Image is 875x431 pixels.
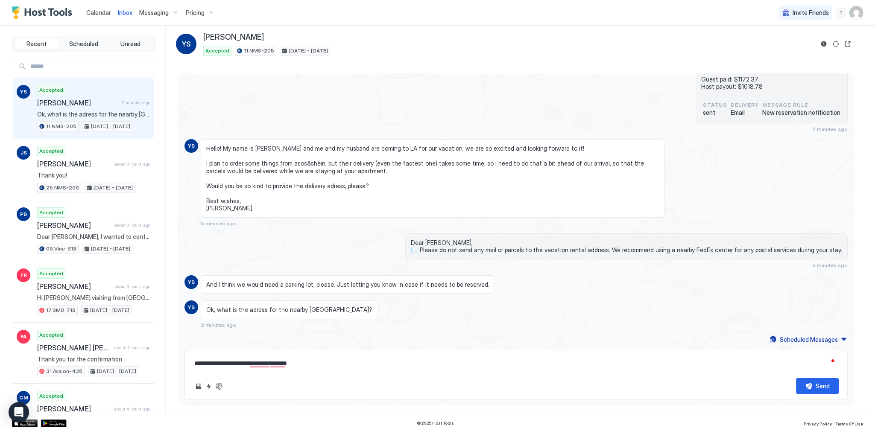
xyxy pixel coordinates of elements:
[819,39,829,49] button: Reservation information
[120,40,140,48] span: Unread
[12,419,38,427] a: App Store
[39,392,63,400] span: Accepted
[139,9,169,17] span: Messaging
[114,406,150,412] span: about 4 hours ago
[214,381,224,391] button: ChatGPT Auto Reply
[91,122,130,130] span: [DATE] - [DATE]
[37,111,150,118] span: Ok, what is the adress for the nearby [GEOGRAPHIC_DATA]?
[91,245,130,253] span: [DATE] - [DATE]
[39,147,63,155] span: Accepted
[831,39,841,49] button: Sync reservation
[804,419,832,428] a: Privacy Policy
[37,344,111,352] span: [PERSON_NAME] [PERSON_NAME]
[122,100,150,105] span: 2 minutes ago
[9,402,29,422] div: Open Intercom Messenger
[816,381,830,390] div: Send
[188,142,195,150] span: YS
[37,294,150,302] span: Hi [PERSON_NAME] visiting from [GEOGRAPHIC_DATA] and would like to stay in your place. I’d like t...
[39,331,63,339] span: Accepted
[12,6,76,19] a: Host Tools Logo
[182,39,191,49] span: YS
[46,306,76,314] span: 17.SMB-718
[37,172,150,179] span: Thank you!
[27,59,154,74] input: Input Field
[188,278,195,286] span: YS
[39,86,63,94] span: Accepted
[37,221,111,230] span: [PERSON_NAME]
[118,8,132,17] a: Inbox
[703,109,727,116] span: sent
[12,36,155,52] div: tab-group
[417,420,454,426] span: © 2025 Host Tools
[114,284,150,289] span: about 3 hours ago
[86,9,111,16] span: Calendar
[108,38,153,50] button: Unread
[114,222,150,228] span: about 3 hours ago
[97,367,136,375] span: [DATE] - [DATE]
[201,322,236,328] span: 2 minutes ago
[186,9,205,17] span: Pricing
[812,262,848,268] span: 3 minutes ago
[86,8,111,17] a: Calendar
[244,47,274,55] span: 11.NMS-205
[762,101,840,109] span: Message Rule
[37,160,111,168] span: [PERSON_NAME]
[780,335,838,344] div: Scheduled Messages
[289,47,328,55] span: [DATE] - [DATE]
[812,126,848,132] span: 7 minutes ago
[796,378,839,394] button: Send
[201,220,236,227] span: 5 minutes ago
[41,419,67,427] a: Google Play Store
[94,184,133,192] span: [DATE] - [DATE]
[843,39,853,49] button: Open reservation
[730,101,759,109] span: Delivery
[835,419,863,428] a: Terms Of Use
[205,47,229,55] span: Accepted
[20,210,27,218] span: PB
[26,40,47,48] span: Recent
[204,381,214,391] button: Quick reply
[193,381,204,391] button: Upload image
[19,394,28,402] span: GM
[37,99,119,107] span: [PERSON_NAME]
[768,334,848,345] button: Scheduled Messages
[46,184,79,192] span: 25.NMS-206
[46,122,76,130] span: 11.NMS-205
[20,88,27,96] span: YS
[114,161,150,167] span: about 3 hours ago
[193,355,839,371] textarea: To enrich screen reader interactions, please activate Accessibility in Grammarly extension settings
[69,40,98,48] span: Scheduled
[804,421,832,426] span: Privacy Policy
[37,405,111,413] span: [PERSON_NAME]
[20,271,27,279] span: FR
[46,245,76,253] span: 06.Vine-613
[762,109,840,116] span: New reservation notification
[730,109,759,116] span: Email
[206,281,489,288] span: And I think we would need a parking lot, please. Just letting you know in case if it needs to be ...
[206,306,372,314] span: Ok, what is the adress for the nearby [GEOGRAPHIC_DATA]?
[849,6,863,20] div: User profile
[39,209,63,216] span: Accepted
[14,38,59,50] button: Recent
[39,270,63,277] span: Accepted
[90,306,129,314] span: [DATE] - [DATE]
[20,333,26,341] span: FA
[793,9,829,17] span: Invite Friends
[46,367,82,375] span: 31.Avalon-435
[114,345,150,350] span: about 4 hours ago
[118,9,132,16] span: Inbox
[61,38,106,50] button: Scheduled
[835,421,863,426] span: Terms Of Use
[203,32,264,42] span: [PERSON_NAME]
[37,233,150,241] span: Dear [PERSON_NAME], I wanted to confirm if everything is in order for your arrival on [DATE]. Kin...
[703,101,727,109] span: status
[206,145,659,212] span: Hello! My name is [PERSON_NAME] and me and my husband are coming to LA for our vacation, we are s...
[20,149,27,157] span: JS
[37,355,150,363] span: Thank you for the confirmation
[37,282,111,291] span: [PERSON_NAME]
[411,239,842,254] span: Dear [PERSON_NAME], ✉️ Please do not send any mail or parcels to the vacation rental address. We ...
[188,303,195,311] span: YS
